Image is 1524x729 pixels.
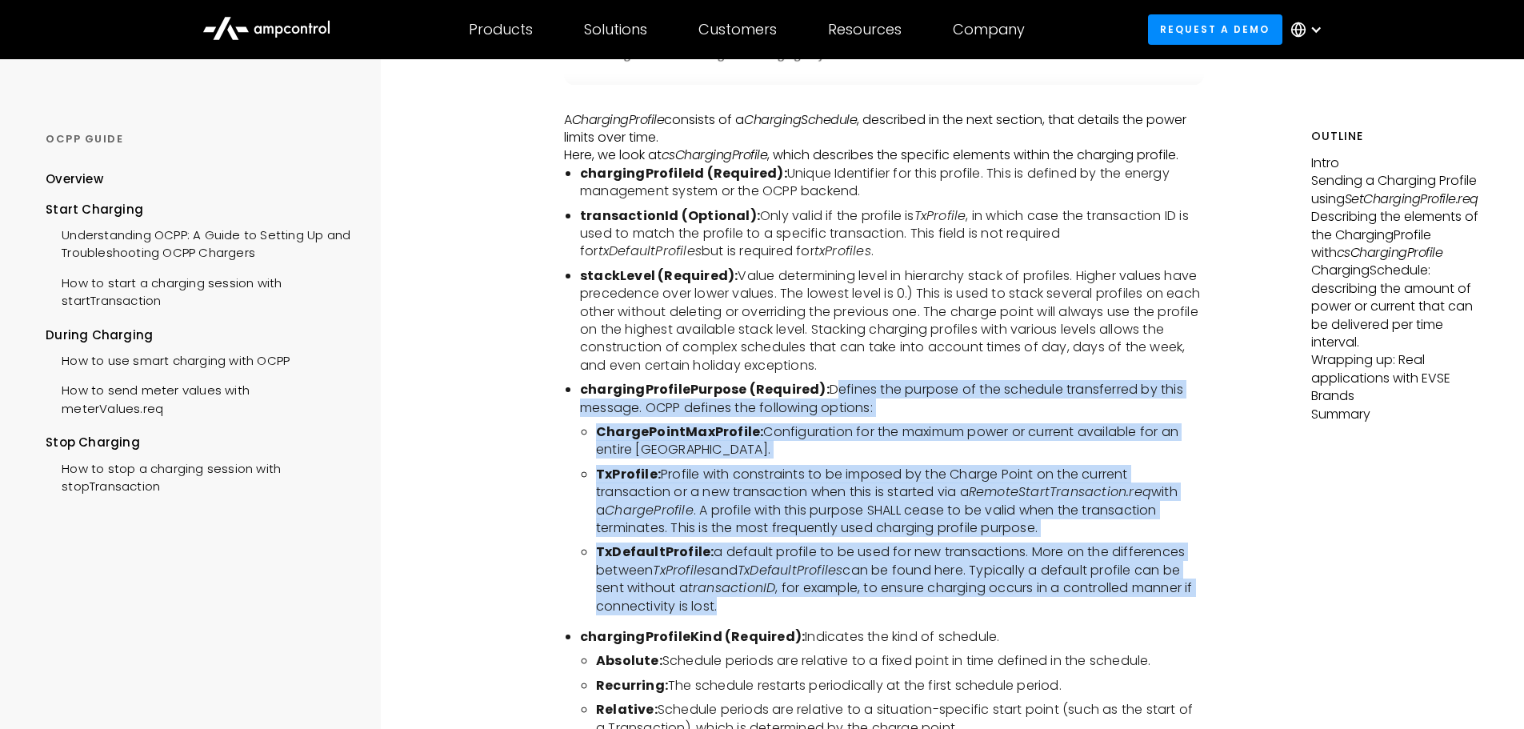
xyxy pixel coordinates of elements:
[596,652,1205,670] li: Schedule periods are relative to a fixed point in time defined in the schedule.
[469,21,533,38] div: Products
[580,164,787,182] b: chargingProfileId (Required):
[596,700,658,719] b: Relative:
[596,543,1205,615] li: a default profile to be used for new transactions. More on the differences between and can be fou...
[46,374,350,422] a: How to send meter values with meterValues.req
[46,132,350,146] div: OCPP GUIDE
[1311,172,1478,208] p: Sending a Charging Profile using
[596,423,1205,459] li: Configuration for the maximum power or current available for an entire [GEOGRAPHIC_DATA].
[46,170,103,188] div: Overview
[1311,154,1478,172] p: Intro
[46,266,350,314] a: How to start a charging session with startTransaction
[605,501,694,519] i: ChargeProfile
[1311,128,1478,145] h5: Outline
[596,466,1205,538] li: Profile with constraints to be imposed by the Charge Point on the current transaction or a new tr...
[580,206,760,225] b: transactionId (Optional):
[1311,262,1478,351] p: ChargingSchedule: describing the amount of power or current that can be delivered per time interval.
[564,93,1205,110] p: ‍
[596,677,1205,695] li: The schedule restarts periodically at the first schedule period.
[744,110,857,129] em: ChargingSchedule
[564,146,1205,164] p: Here, we look at , which describes the specific elements within the charging profile.
[1345,190,1478,208] em: SetChargingProfile.req
[953,21,1025,38] div: Company
[969,483,1151,501] i: RemoteStartTransaction.req
[1337,243,1443,262] em: csChargingProfile
[688,579,776,597] i: transactionID
[584,21,647,38] div: Solutions
[596,651,662,670] b: Absolute:
[596,543,714,561] b: TxDefaultProfile:
[46,218,350,266] a: Understanding OCPP: A Guide to Setting Up and Troubleshooting OCPP Chargers
[1311,351,1478,405] p: Wrapping up: Real applications with EVSE Brands
[46,434,350,451] div: Stop Charging
[564,111,1205,147] p: A consists of a , described in the next section, that details the power limits over time.
[596,676,668,695] b: Recurring:
[46,452,350,500] a: How to stop a charging session with stopTransaction
[914,206,966,225] i: TxProfile
[662,146,768,164] em: csChargingProfile
[698,21,777,38] div: Customers
[580,207,1205,261] li: Only valid if the profile is , in which case the transaction ID is used to match the profile to a...
[46,170,103,200] a: Overview
[1148,14,1282,44] a: Request a demo
[580,381,1205,417] li: Defines the purpose of the schedule transferred by this message. OCPP defines the following options:
[580,628,1205,646] li: Indicates the kind of schedule.
[653,561,711,579] i: TxProfiles
[598,242,702,260] i: txDefaultProfiles
[580,266,738,285] b: stackLevel (Required):
[572,110,665,129] em: ChargingProfile
[596,423,763,441] b: ChargePointMaxProfile:
[1311,208,1478,262] p: Describing the elements of the ChargingProfile with
[596,465,661,483] b: TxProfile:
[46,201,350,218] div: Start Charging
[580,165,1205,201] li: Unique Identifier for this profile. This is defined by the energy management system or the OCPP b...
[828,21,902,38] div: Resources
[46,326,350,344] div: During Charging
[580,267,1205,375] li: Value determining level in hierarchy stack of profiles. Higher values have precedence over lower ...
[738,561,842,579] i: TxDefaultProfiles
[46,344,290,374] a: How to use smart charging with OCPP
[1311,406,1478,423] p: Summary
[580,627,805,646] b: chargingProfileKind (Required):
[580,380,830,399] b: chargingProfilePurpose (Required):
[814,242,871,260] i: txProfiles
